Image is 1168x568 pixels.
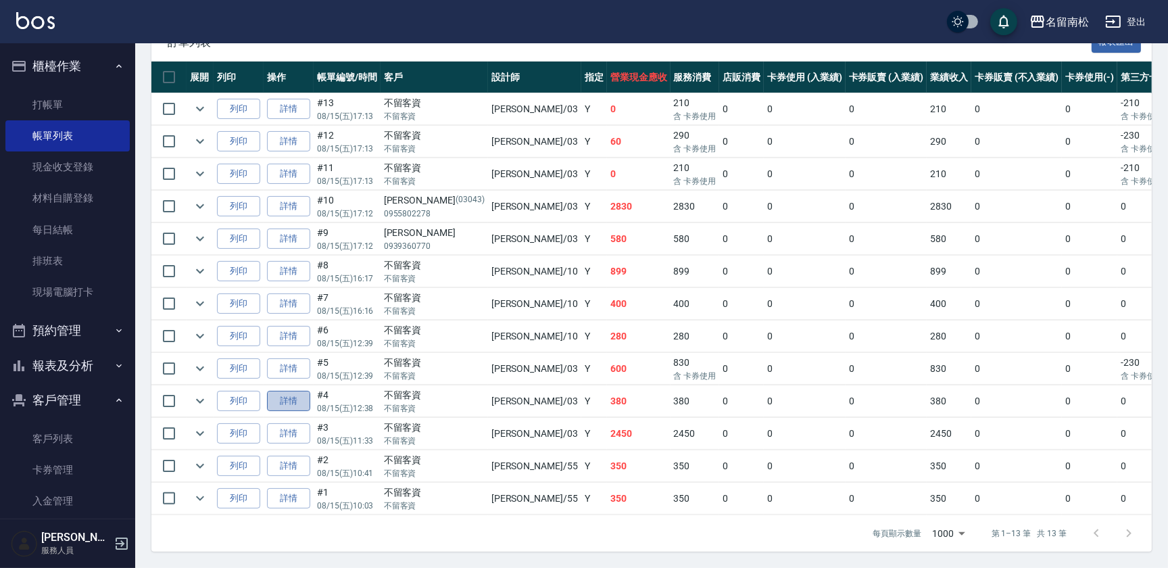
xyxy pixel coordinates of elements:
[16,12,55,29] img: Logo
[488,256,581,287] td: [PERSON_NAME] /10
[764,223,846,255] td: 0
[314,450,381,482] td: #2
[488,223,581,255] td: [PERSON_NAME] /03
[488,191,581,222] td: [PERSON_NAME] /03
[927,321,971,352] td: 280
[5,120,130,151] a: 帳單列表
[764,158,846,190] td: 0
[764,62,846,93] th: 卡券使用 (入業績)
[384,273,485,285] p: 不留客資
[607,288,671,320] td: 400
[1062,288,1117,320] td: 0
[764,256,846,287] td: 0
[719,321,764,352] td: 0
[190,423,210,444] button: expand row
[190,164,210,184] button: expand row
[607,223,671,255] td: 580
[384,96,485,110] div: 不留客資
[764,191,846,222] td: 0
[267,358,310,379] a: 詳情
[764,418,846,450] td: 0
[607,93,671,125] td: 0
[5,383,130,418] button: 客戶管理
[314,223,381,255] td: #9
[5,183,130,214] a: 材料自購登錄
[217,488,260,509] button: 列印
[190,358,210,379] button: expand row
[971,418,1062,450] td: 0
[1062,191,1117,222] td: 0
[41,544,110,557] p: 服務人員
[764,288,846,320] td: 0
[846,353,927,385] td: 0
[314,385,381,417] td: #4
[217,131,260,152] button: 列印
[607,385,671,417] td: 380
[846,450,927,482] td: 0
[581,158,607,190] td: Y
[607,418,671,450] td: 2450
[846,483,927,515] td: 0
[267,229,310,250] a: 詳情
[384,356,485,370] div: 不留客資
[719,93,764,125] td: 0
[488,385,581,417] td: [PERSON_NAME] /03
[267,261,310,282] a: 詳情
[317,467,377,479] p: 08/15 (五) 10:41
[267,196,310,217] a: 詳情
[846,385,927,417] td: 0
[384,323,485,337] div: 不留客資
[217,293,260,314] button: 列印
[671,321,720,352] td: 280
[314,158,381,190] td: #11
[764,385,846,417] td: 0
[927,158,971,190] td: 210
[971,450,1062,482] td: 0
[488,288,581,320] td: [PERSON_NAME] /10
[674,143,716,155] p: 含 卡券使用
[190,131,210,151] button: expand row
[488,62,581,93] th: 設計師
[5,151,130,183] a: 現金收支登錄
[314,256,381,287] td: #8
[581,256,607,287] td: Y
[190,261,210,281] button: expand row
[1046,14,1089,30] div: 名留南松
[317,143,377,155] p: 08/15 (五) 17:13
[5,348,130,383] button: 報表及分析
[5,49,130,84] button: 櫃檯作業
[217,391,260,412] button: 列印
[846,223,927,255] td: 0
[5,245,130,277] a: 排班表
[927,483,971,515] td: 350
[314,483,381,515] td: #1
[581,288,607,320] td: Y
[317,435,377,447] p: 08/15 (五) 11:33
[971,93,1062,125] td: 0
[384,226,485,240] div: [PERSON_NAME]
[217,261,260,282] button: 列印
[719,385,764,417] td: 0
[671,158,720,190] td: 210
[190,293,210,314] button: expand row
[927,515,970,552] div: 1000
[607,321,671,352] td: 280
[217,99,260,120] button: 列印
[846,256,927,287] td: 0
[267,423,310,444] a: 詳情
[217,196,260,217] button: 列印
[384,435,485,447] p: 不留客資
[456,193,485,208] p: (03043)
[927,256,971,287] td: 899
[1062,418,1117,450] td: 0
[264,62,314,93] th: 操作
[1062,158,1117,190] td: 0
[488,126,581,158] td: [PERSON_NAME] /03
[488,321,581,352] td: [PERSON_NAME] /10
[217,358,260,379] button: 列印
[314,126,381,158] td: #12
[217,423,260,444] button: 列印
[11,530,38,557] img: Person
[488,450,581,482] td: [PERSON_NAME] /55
[581,418,607,450] td: Y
